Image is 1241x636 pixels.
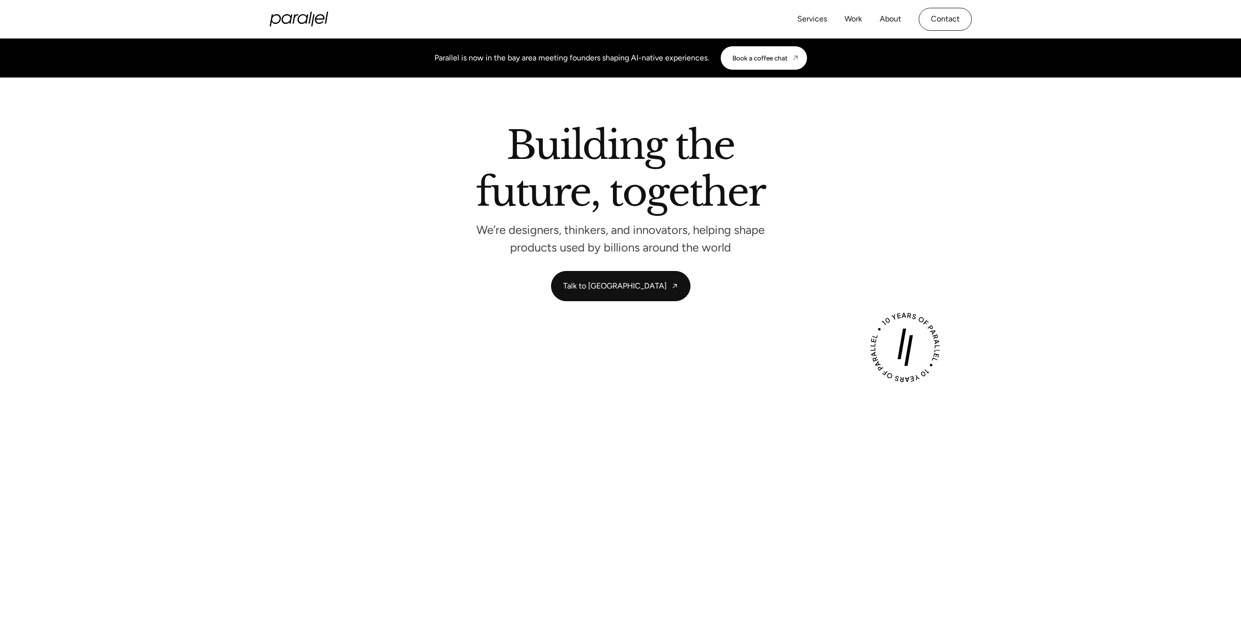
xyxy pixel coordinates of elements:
[732,54,788,62] div: Book a coffee chat
[797,12,827,26] a: Services
[474,226,767,251] p: We’re designers, thinkers, and innovators, helping shape products used by billions around the world
[791,54,799,62] img: CTA arrow image
[880,12,901,26] a: About
[270,12,328,26] a: home
[845,12,862,26] a: Work
[721,46,807,70] a: Book a coffee chat
[476,126,765,215] h2: Building the future, together
[919,8,972,31] a: Contact
[434,52,709,64] div: Parallel is now in the bay area meeting founders shaping AI-native experiences.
